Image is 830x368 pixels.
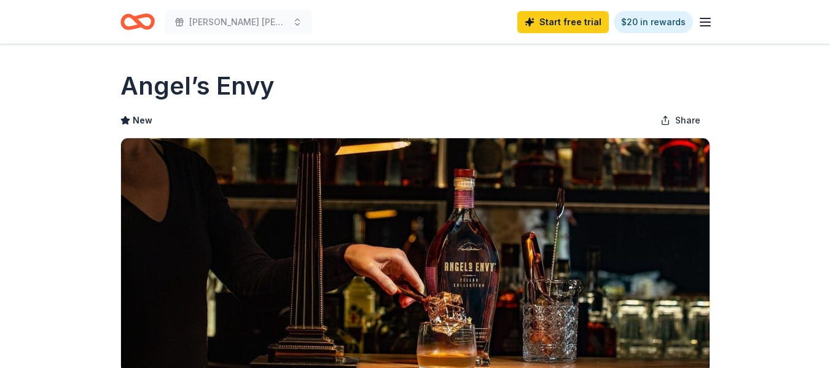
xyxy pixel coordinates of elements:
[675,113,700,128] span: Share
[189,15,288,29] span: [PERSON_NAME] [PERSON_NAME]
[120,69,275,103] h1: Angel’s Envy
[614,11,693,33] a: $20 in rewards
[120,7,155,36] a: Home
[133,113,152,128] span: New
[165,10,312,34] button: [PERSON_NAME] [PERSON_NAME]
[517,11,609,33] a: Start free trial
[651,108,710,133] button: Share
